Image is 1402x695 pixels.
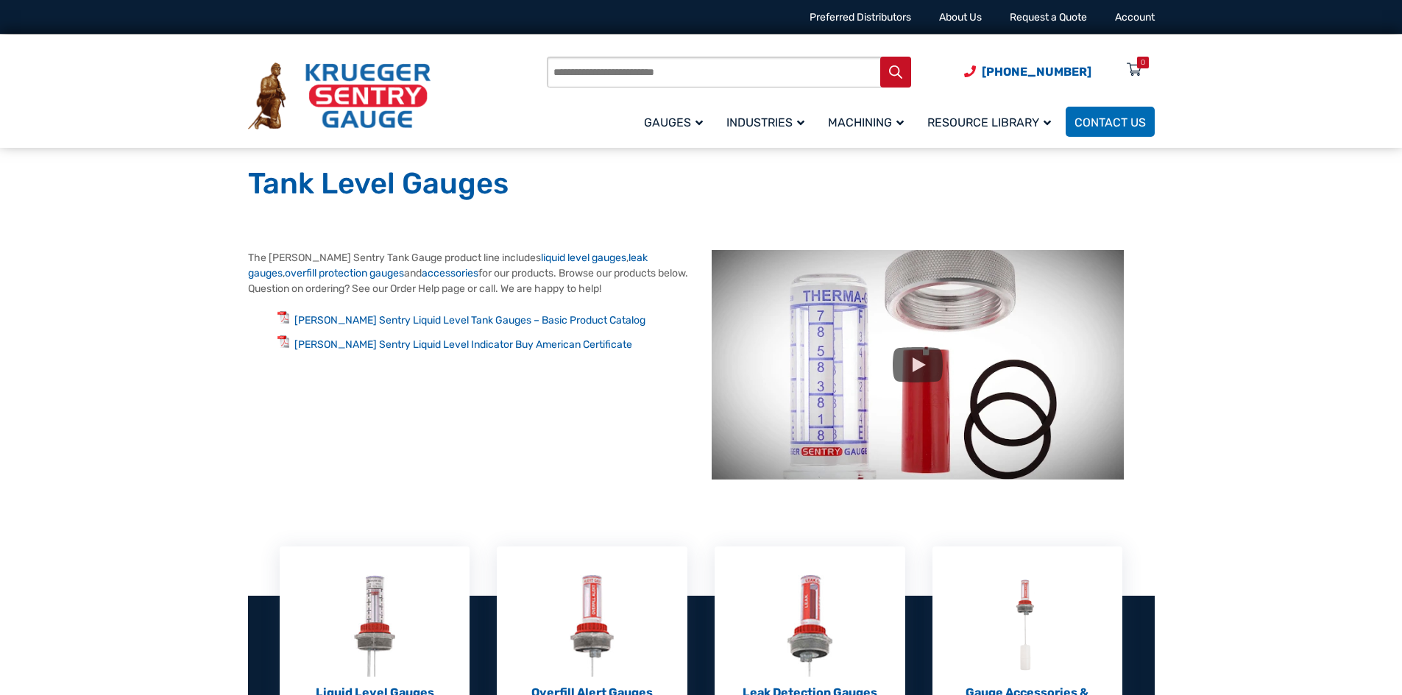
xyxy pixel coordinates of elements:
[1141,57,1145,68] div: 0
[422,267,478,279] a: accessories
[635,104,718,139] a: Gauges
[819,104,918,139] a: Machining
[918,104,1066,139] a: Resource Library
[294,314,645,327] a: [PERSON_NAME] Sentry Liquid Level Tank Gauges – Basic Product Catalog
[1074,115,1146,129] span: Contact Us
[927,115,1051,129] span: Resource Library
[351,575,398,677] img: Liquid Level Gauges
[248,165,1155,202] h1: Tank Level Gauges
[541,252,626,264] a: liquid level gauges
[248,250,690,296] p: The [PERSON_NAME] Sentry Tank Gauge product line includes , , and for our products. Browse our pr...
[964,63,1091,81] a: Phone Number (920) 434-8860
[718,104,819,139] a: Industries
[982,65,1091,79] span: [PHONE_NUMBER]
[248,252,648,279] a: leak gauges
[712,250,1124,480] img: Tank Level Gauges
[1010,11,1087,24] a: Request a Quote
[1004,575,1051,677] img: Gauge Accessories & Options
[1115,11,1155,24] a: Account
[726,115,804,129] span: Industries
[828,115,904,129] span: Machining
[787,575,833,677] img: Leak Detection Gauges
[1066,107,1155,137] a: Contact Us
[294,338,632,351] a: [PERSON_NAME] Sentry Liquid Level Indicator Buy American Certificate
[569,575,615,677] img: Overfill Alert Gauges
[939,11,982,24] a: About Us
[285,267,404,279] a: overfill protection gauges
[810,11,911,24] a: Preferred Distributors
[248,63,431,130] img: Krueger Sentry Gauge
[644,115,703,129] span: Gauges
